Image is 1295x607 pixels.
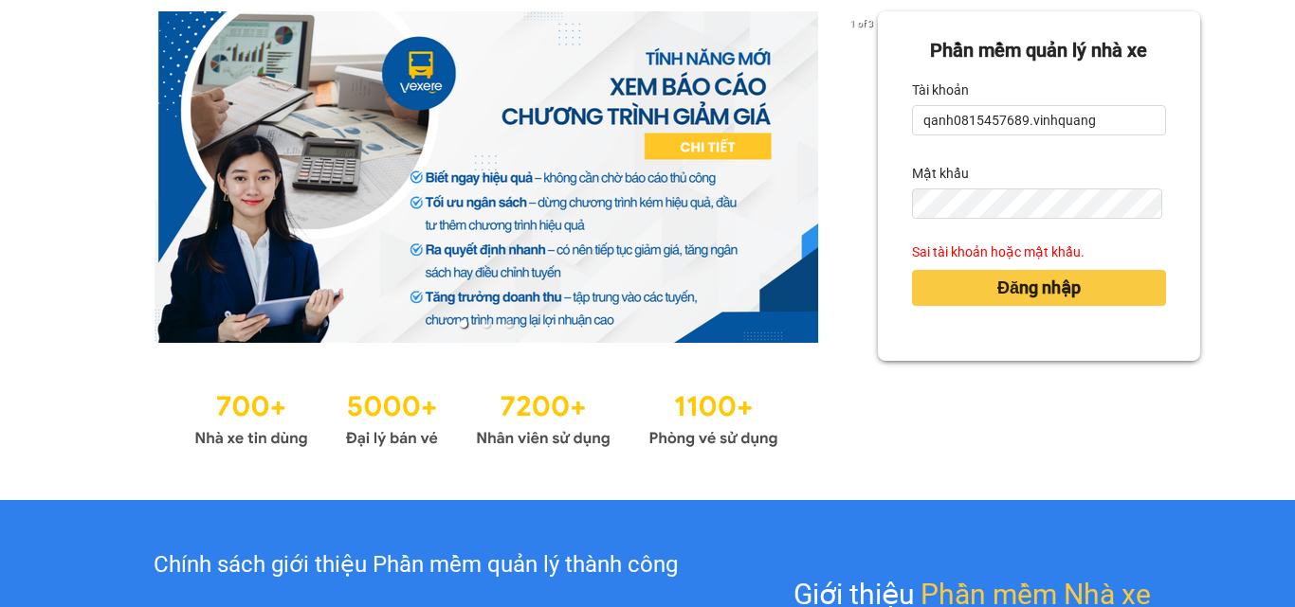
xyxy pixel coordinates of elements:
[91,547,740,583] div: Chính sách giới thiệu Phần mềm quản lý thành công
[912,105,1166,135] input: Tài khoản
[460,320,467,328] li: slide item 1
[505,320,513,328] li: slide item 3
[912,36,1166,65] div: Phần mềm quản lý nhà xe
[912,158,969,188] label: Mật khẩu
[95,11,121,343] button: previous slide / item
[912,75,969,105] label: Tài khoản
[912,270,1166,306] button: Đăng nhập
[194,381,778,453] img: Statistics.png
[851,11,878,343] button: next slide / item
[912,188,1162,219] input: Mật khẩu
[483,320,490,328] li: slide item 2
[845,11,878,36] p: 1 of 3
[912,241,1166,262] div: Sai tài khoản hoặc mật khẩu.
[997,275,1081,301] span: Đăng nhập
